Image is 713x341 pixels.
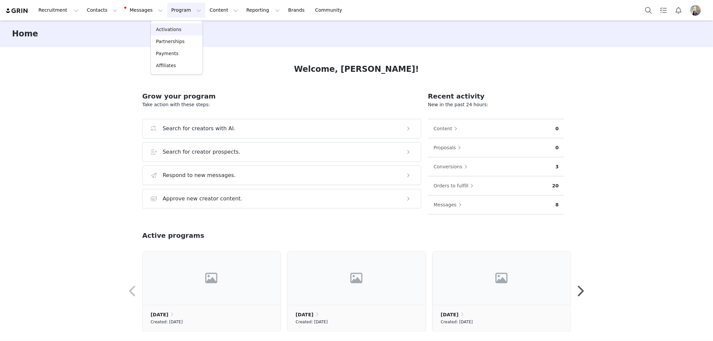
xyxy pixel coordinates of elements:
[671,3,686,18] button: Notifications
[151,318,183,326] small: Created: [DATE]
[156,50,179,57] p: Payments
[428,91,564,101] h2: Recent activity
[142,91,422,101] h2: Grow your program
[156,26,182,33] p: Activations
[556,125,559,132] p: 0
[142,166,422,185] button: Respond to new messages.
[433,123,461,134] button: Content
[142,230,205,240] h2: Active programs
[83,3,121,18] button: Contacts
[242,3,284,18] button: Reporting
[167,3,205,18] button: Program
[433,142,464,153] button: Proposals
[556,144,559,151] p: 0
[284,3,311,18] a: Brands
[556,201,559,208] p: 8
[156,62,176,69] p: Affiliates
[433,199,465,210] button: Messages
[552,182,559,189] p: 20
[641,3,656,18] button: Search
[296,311,314,318] p: [DATE]
[163,125,236,133] h3: Search for creators with AI.
[690,5,701,16] img: ac196989-b9e5-44ff-96d1-9fb8d5f8263a.png
[311,3,349,18] a: Community
[163,195,243,203] h3: Approve new creator content.
[433,161,471,172] button: Conversions
[142,189,422,208] button: Approve new creator content.
[34,3,83,18] button: Recruitment
[656,3,671,18] a: Tasks
[156,38,185,45] p: Partnerships
[122,3,167,18] button: Messages
[441,318,473,326] small: Created: [DATE]
[686,5,708,16] button: Profile
[5,8,29,14] img: grin logo
[12,28,38,40] h3: Home
[142,119,422,138] button: Search for creators with AI.
[556,163,559,170] p: 3
[151,311,168,318] p: [DATE]
[142,101,422,108] p: Take action with these steps:
[428,101,564,108] p: New in the past 24 hours:
[441,311,459,318] p: [DATE]
[294,63,419,75] h1: Welcome, [PERSON_NAME]!
[296,318,328,326] small: Created: [DATE]
[163,148,241,156] h3: Search for creator prospects.
[206,3,242,18] button: Content
[163,171,236,179] h3: Respond to new messages.
[433,180,477,191] button: Orders to fulfill
[142,142,422,162] button: Search for creator prospects.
